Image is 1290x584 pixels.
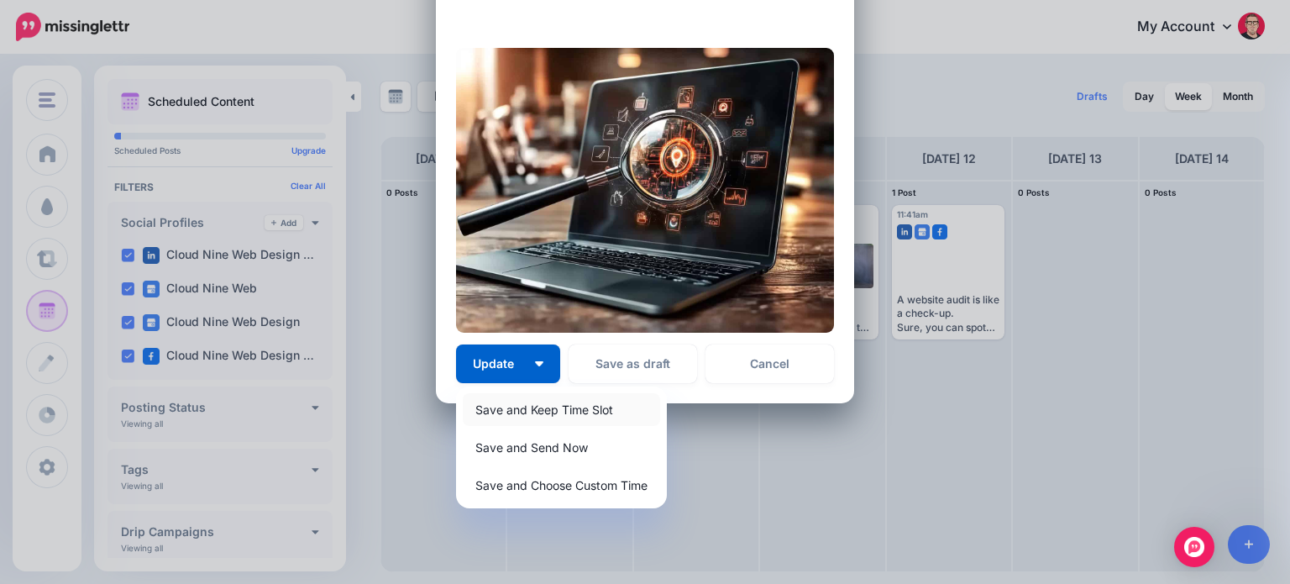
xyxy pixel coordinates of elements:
[463,431,660,464] a: Save and Send Now
[456,345,560,383] button: Update
[569,345,697,383] button: Save as draft
[535,361,543,366] img: arrow-down-white.png
[473,358,527,370] span: Update
[705,345,834,383] a: Cancel
[1174,527,1214,567] div: Open Intercom Messenger
[456,387,667,508] div: Update
[463,469,660,502] a: Save and Choose Custom Time
[456,48,834,333] img: 8YJCL9CQPUA1N763QE1VZLZD5OP488T4.jpg
[463,393,660,426] a: Save and Keep Time Slot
